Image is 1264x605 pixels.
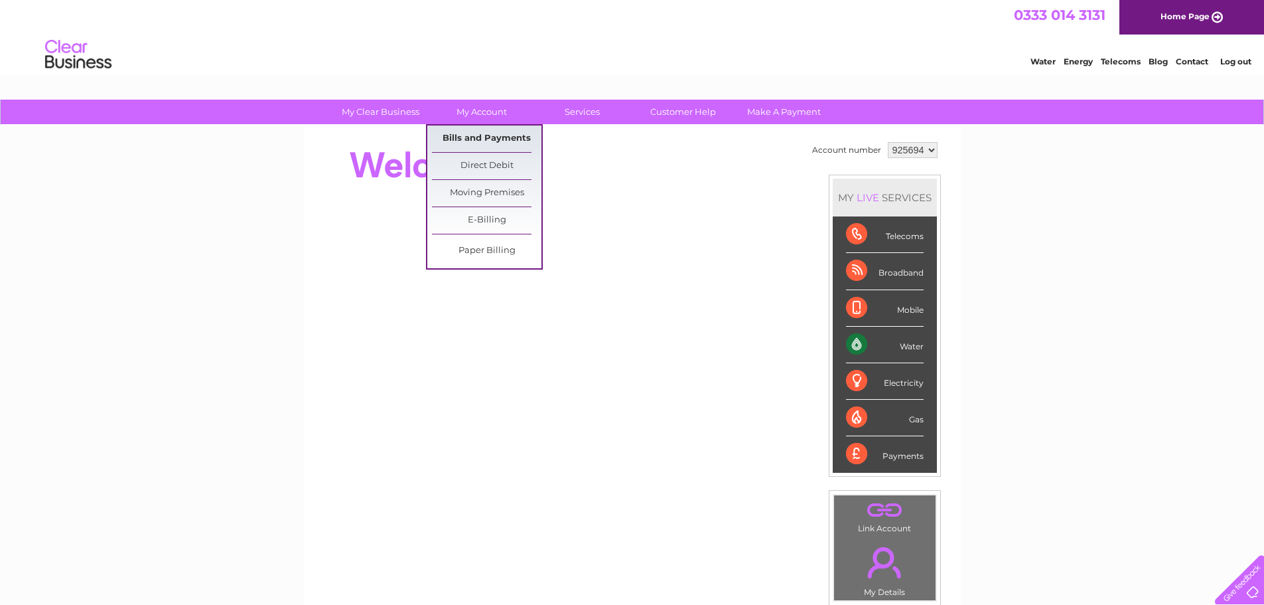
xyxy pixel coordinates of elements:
[1220,56,1251,66] a: Log out
[1030,56,1056,66] a: Water
[837,539,932,586] a: .
[527,100,637,124] a: Services
[1014,7,1105,23] a: 0333 014 3131
[319,7,946,64] div: Clear Business is a trading name of Verastar Limited (registered in [GEOGRAPHIC_DATA] No. 3667643...
[432,126,541,152] a: Bills and Payments
[846,327,924,363] div: Water
[846,363,924,400] div: Electricity
[833,536,936,601] td: My Details
[846,436,924,472] div: Payments
[628,100,738,124] a: Customer Help
[1064,56,1093,66] a: Energy
[833,179,937,216] div: MY SERVICES
[1101,56,1141,66] a: Telecoms
[729,100,839,124] a: Make A Payment
[432,207,541,234] a: E-Billing
[846,400,924,436] div: Gas
[326,100,435,124] a: My Clear Business
[44,35,112,75] img: logo.png
[846,253,924,290] div: Broadband
[427,100,536,124] a: My Account
[846,216,924,253] div: Telecoms
[432,153,541,179] a: Direct Debit
[1176,56,1208,66] a: Contact
[833,495,936,537] td: Link Account
[809,139,884,161] td: Account number
[432,238,541,264] a: Paper Billing
[837,499,932,522] a: .
[846,290,924,327] div: Mobile
[854,191,882,204] div: LIVE
[1149,56,1168,66] a: Blog
[432,180,541,207] a: Moving Premises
